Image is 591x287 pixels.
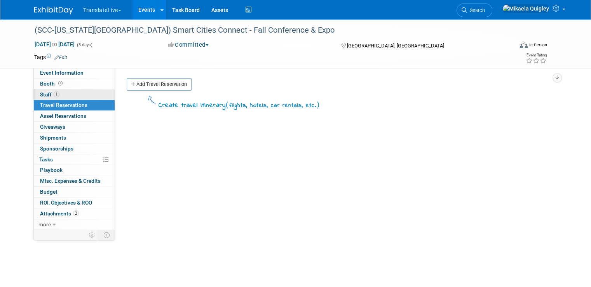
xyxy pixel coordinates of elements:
[34,122,115,132] a: Giveaways
[85,230,99,240] td: Personalize Event Tab Strip
[54,91,59,97] span: 1
[40,199,92,206] span: ROI, Objectives & ROO
[520,42,528,48] img: Format-Inperson.png
[38,221,51,227] span: more
[34,7,73,14] img: ExhibitDay
[159,100,320,110] div: Create travel itinerary
[40,91,59,98] span: Staff
[34,143,115,154] a: Sponsorships
[34,100,115,110] a: Travel Reservations
[40,113,86,119] span: Asset Reservations
[467,7,485,13] span: Search
[34,165,115,175] a: Playbook
[54,55,67,60] a: Edit
[457,3,492,17] a: Search
[226,101,229,108] span: (
[34,219,115,230] a: more
[529,42,547,48] div: In-Person
[34,79,115,89] a: Booth
[34,133,115,143] a: Shipments
[40,145,73,152] span: Sponsorships
[526,53,547,57] div: Event Rating
[34,187,115,197] a: Budget
[40,80,64,87] span: Booth
[166,41,212,49] button: Committed
[34,68,115,78] a: Event Information
[51,41,58,47] span: to
[32,23,504,37] div: (SCC-[US_STATE][GEOGRAPHIC_DATA]) Smart Cities Connect - Fall Conference & Expo
[76,42,92,47] span: (3 days)
[34,111,115,121] a: Asset Reservations
[34,198,115,208] a: ROI, Objectives & ROO
[40,178,101,184] span: Misc. Expenses & Credits
[471,40,547,52] div: Event Format
[347,43,444,49] span: [GEOGRAPHIC_DATA], [GEOGRAPHIC_DATA]
[40,70,84,76] span: Event Information
[34,176,115,186] a: Misc. Expenses & Credits
[57,80,64,86] span: Booth not reserved yet
[99,230,115,240] td: Toggle Event Tabs
[40,135,66,141] span: Shipments
[502,4,549,13] img: Mikaela Quigley
[127,78,192,91] a: Add Travel Reservation
[34,208,115,219] a: Attachments2
[73,210,79,216] span: 2
[34,41,75,48] span: [DATE] [DATE]
[34,154,115,165] a: Tasks
[40,189,58,195] span: Budget
[316,101,320,108] span: )
[40,102,87,108] span: Travel Reservations
[34,53,67,61] td: Tags
[40,124,65,130] span: Giveaways
[40,210,79,217] span: Attachments
[40,167,63,173] span: Playbook
[229,101,316,110] span: flights, hotels, car rentals, etc.
[39,156,53,163] span: Tasks
[34,89,115,100] a: Staff1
